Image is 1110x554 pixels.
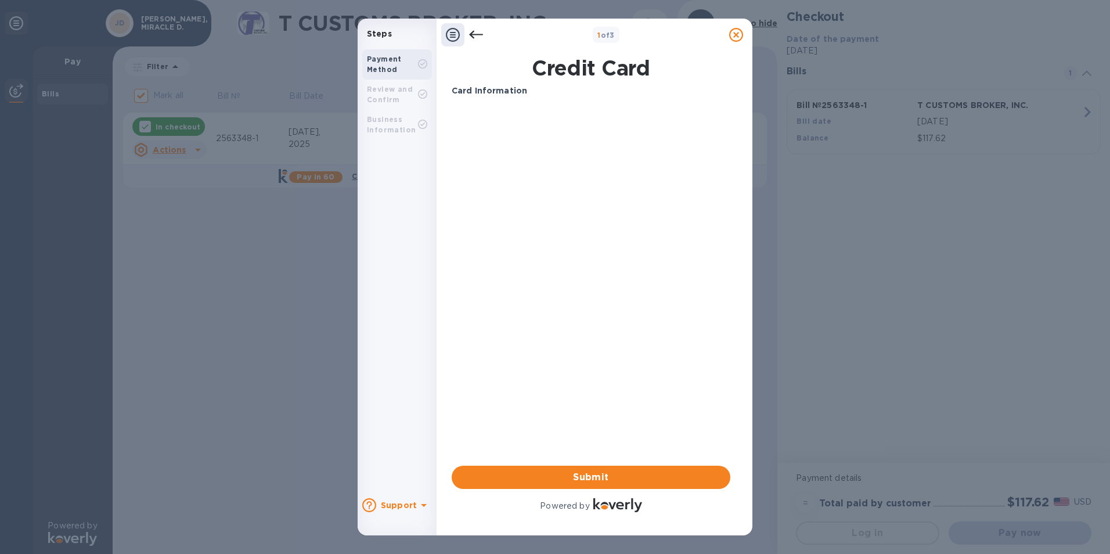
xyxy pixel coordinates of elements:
[447,56,735,80] h1: Credit Card
[597,31,615,39] b: of 3
[367,85,413,104] b: Review and Confirm
[381,501,417,510] b: Support
[367,29,392,38] b: Steps
[367,55,402,74] b: Payment Method
[540,500,589,512] p: Powered by
[593,498,642,512] img: Logo
[367,115,416,134] b: Business Information
[452,106,730,193] iframe: Your browser does not support iframes
[597,31,600,39] span: 1
[461,470,721,484] span: Submit
[452,86,527,95] b: Card Information
[452,466,730,489] button: Submit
